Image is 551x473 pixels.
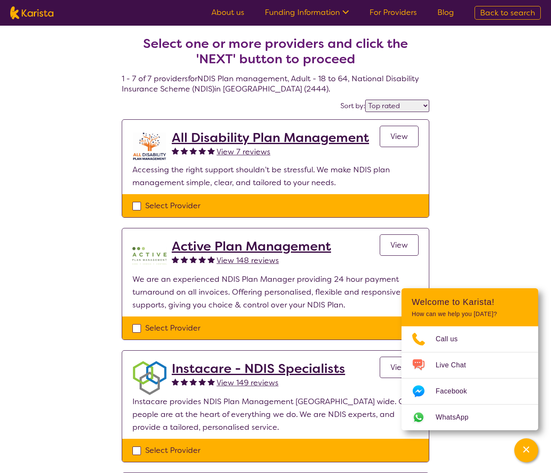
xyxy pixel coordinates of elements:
[480,8,535,18] span: Back to search
[390,362,408,372] span: View
[217,145,270,158] a: View 7 reviews
[402,405,538,430] a: Web link opens in a new tab.
[181,147,188,154] img: fullstar
[475,6,541,20] a: Back to search
[390,240,408,250] span: View
[369,7,417,18] a: For Providers
[437,7,454,18] a: Blog
[208,256,215,263] img: fullstar
[132,273,419,311] p: We are an experienced NDIS Plan Manager providing 24 hour payment turnaround on all invoices. Off...
[380,126,419,147] a: View
[172,378,179,385] img: fullstar
[436,359,476,372] span: Live Chat
[172,256,179,263] img: fullstar
[412,310,528,318] p: How can we help you [DATE]?
[402,326,538,430] ul: Choose channel
[190,147,197,154] img: fullstar
[436,333,468,346] span: Call us
[208,147,215,154] img: fullstar
[132,163,419,189] p: Accessing the right support shouldn’t be stressful. We make NDIS plan management simple, clear, a...
[390,131,408,142] span: View
[172,361,345,376] a: Instacare - NDIS Specialists
[436,385,477,398] span: Facebook
[412,297,528,307] h2: Welcome to Karista!
[217,147,270,157] span: View 7 reviews
[132,36,419,67] h2: Select one or more providers and click the 'NEXT' button to proceed
[199,256,206,263] img: fullstar
[190,256,197,263] img: fullstar
[199,147,206,154] img: fullstar
[181,256,188,263] img: fullstar
[190,378,197,385] img: fullstar
[217,254,279,267] a: View 148 reviews
[122,15,429,94] h4: 1 - 7 of 7 providers for NDIS Plan management , Adult - 18 to 64 , National Disability Insurance ...
[208,378,215,385] img: fullstar
[265,7,349,18] a: Funding Information
[380,234,419,256] a: View
[217,255,279,266] span: View 148 reviews
[132,361,167,395] img: obkhna0zu27zdd4ubuus.png
[199,378,206,385] img: fullstar
[514,438,538,462] button: Channel Menu
[217,378,278,388] span: View 149 reviews
[132,130,167,163] img: at5vqv0lot2lggohlylh.jpg
[10,6,53,19] img: Karista logo
[340,101,365,110] label: Sort by:
[172,239,331,254] a: Active Plan Management
[217,376,278,389] a: View 149 reviews
[172,130,369,145] a: All Disability Plan Management
[172,147,179,154] img: fullstar
[380,357,419,378] a: View
[132,239,167,273] img: pypzb5qm7jexfhutod0x.png
[211,7,244,18] a: About us
[132,395,419,434] p: Instacare provides NDIS Plan Management [GEOGRAPHIC_DATA] wide. Our people are at the heart of ev...
[402,288,538,430] div: Channel Menu
[436,411,479,424] span: WhatsApp
[181,378,188,385] img: fullstar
